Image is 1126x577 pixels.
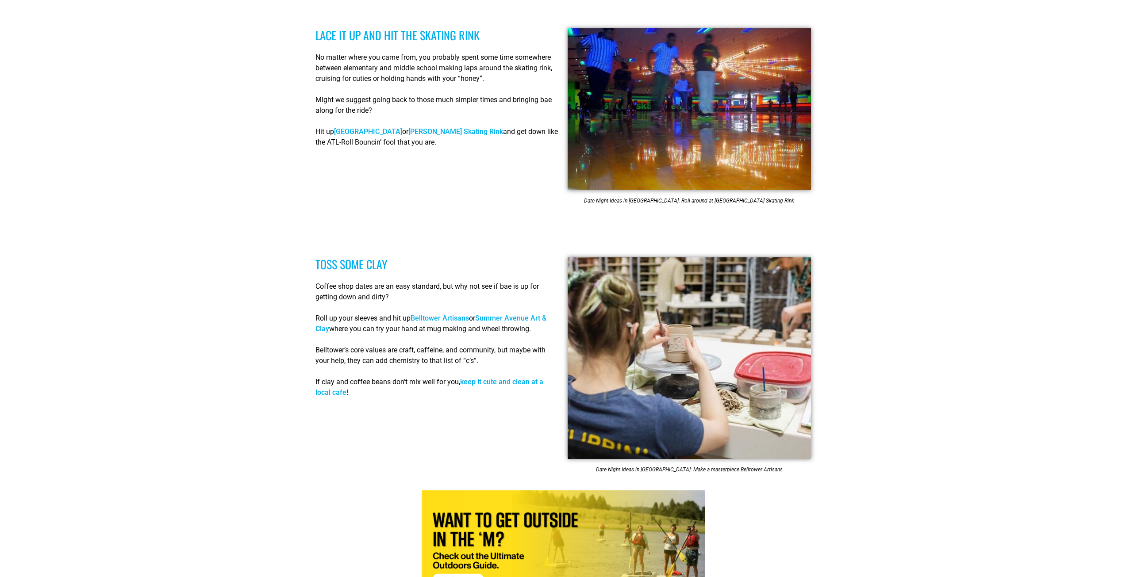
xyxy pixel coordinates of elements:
a: [GEOGRAPHIC_DATA] [334,127,402,136]
img: A group working in a pottery studio in Memphis. [568,257,811,459]
p: Belltower’s core values are craft, caffeine, and community, but maybe with your help, they can ad... [315,345,559,366]
h3: Toss some clay [315,257,559,271]
p: If clay and coffee beans don’t mix well for you, ! [315,377,559,398]
p: Hit up or and get down like the ATL-Roll Bouncin’ fool that you are. [315,126,559,148]
p: Might we suggest going back to those much simpler times and bringing bae along for the ride? [315,95,559,116]
h3: Lace it up and hit the skating rink [315,28,559,42]
a: [PERSON_NAME] Skating Rink [408,127,503,136]
a: keep it cute and clean at a local cafe [315,378,543,397]
figcaption: Date Night Ideas in [GEOGRAPHIC_DATA]: Make a masterpiece Belltower Artisans [568,466,811,473]
p: Roll up your sleeves and hit up or where you can try your hand at mug making and wheel throwing. [315,313,559,334]
a: Belltower Artisans [411,314,469,322]
a: Summer Avenue Art & Clay [315,314,546,333]
p: Coffee shop dates are an easy standard, but why not see if bae is up for getting down and dirty? [315,281,559,302]
figcaption: Date Night Ideas in [GEOGRAPHIC_DATA]: Roll around at [GEOGRAPHIC_DATA] Skating Rink [568,197,811,204]
p: No matter where you came from, you probably spent some time somewhere between elementary and midd... [315,52,559,84]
